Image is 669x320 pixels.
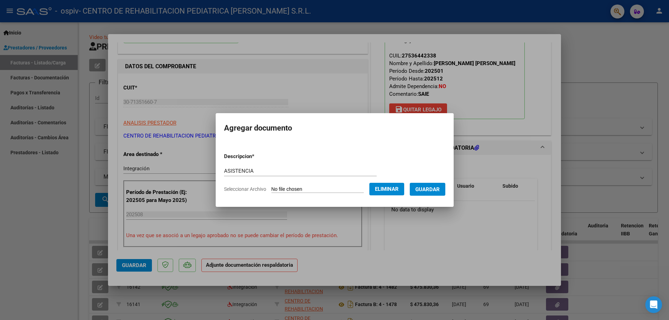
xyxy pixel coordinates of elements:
h2: Agregar documento [224,122,445,135]
span: Eliminar [375,186,399,192]
button: Eliminar [369,183,404,195]
span: Guardar [415,186,440,193]
button: Guardar [410,183,445,196]
span: Seleccionar Archivo [224,186,266,192]
div: Open Intercom Messenger [645,296,662,313]
p: Descripcion [224,153,291,161]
